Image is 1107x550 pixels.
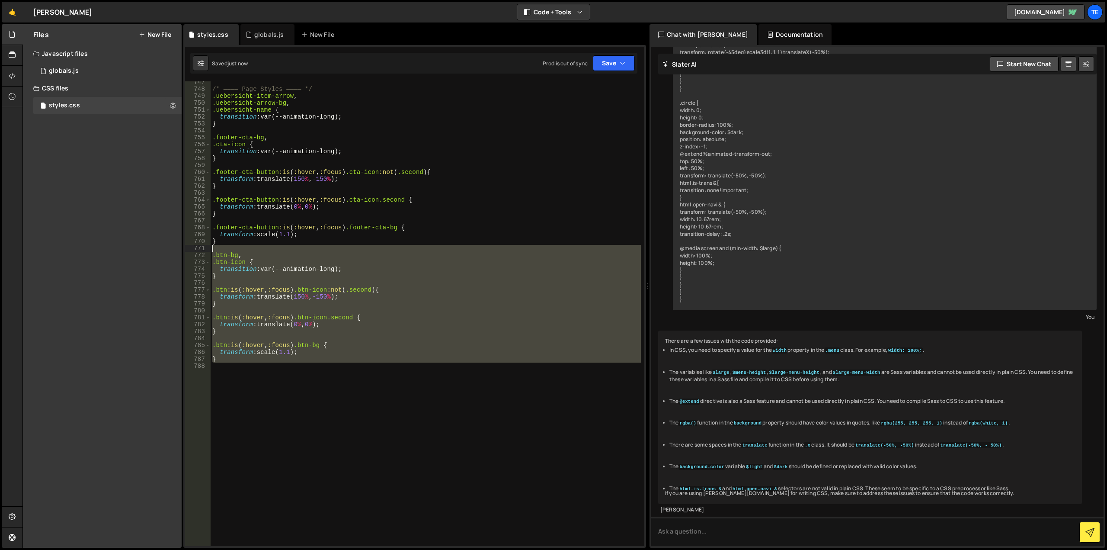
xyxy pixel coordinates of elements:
[185,134,211,141] div: 755
[185,176,211,183] div: 761
[49,102,80,109] div: styles.css
[185,286,211,293] div: 777
[185,224,211,231] div: 768
[33,62,182,80] div: 16160/43434.js
[2,2,23,23] a: 🤙
[185,231,211,238] div: 769
[658,331,1082,505] div: There are a few issues with the code provided: If you are using [PERSON_NAME][DOMAIN_NAME] for wr...
[185,293,211,300] div: 778
[887,347,923,354] code: width: 100%;
[185,120,211,127] div: 753
[804,442,811,448] code: .x
[185,217,211,224] div: 767
[197,30,228,39] div: styles.css
[678,486,722,492] code: html.is-trans &
[139,31,171,38] button: New File
[185,162,211,169] div: 759
[669,419,1075,427] li: The function in the property should have color values in quotes, like instead of .
[185,363,211,370] div: 788
[772,347,787,354] code: width
[185,252,211,259] div: 772
[185,349,211,356] div: 786
[23,45,182,62] div: Javascript files
[185,238,211,245] div: 770
[185,183,211,190] div: 762
[227,60,248,67] div: just now
[678,464,725,470] code: background-color
[669,463,1075,470] li: The variable and should be defined or replaced with valid color values.
[185,321,211,328] div: 782
[939,442,1002,448] code: translate(-50%, - 50%)
[768,370,820,376] code: $large-menu-height
[662,60,697,68] h2: Slater AI
[185,190,211,196] div: 763
[185,86,211,93] div: 748
[543,60,588,67] div: Prod is out of sync
[33,30,49,39] h2: Files
[185,356,211,363] div: 787
[185,335,211,342] div: 784
[185,169,211,176] div: 760
[185,93,211,100] div: 749
[669,485,1075,492] li: The and selectors are not valid in plain CSS. These seem to be specific to a CSS preprocessor lik...
[212,60,248,67] div: Saved
[880,420,943,426] code: rgba(255, 255, 255, 1)
[675,312,1094,322] div: You
[517,4,590,20] button: Code + Tools
[185,273,211,280] div: 775
[23,80,182,97] div: CSS files
[669,347,1075,354] li: In CSS, you need to specify a value for the property in the class. For example, .
[669,398,1075,405] li: The directive is also a Sass feature and cannot be used directly in plain CSS. You need to compil...
[185,280,211,286] div: 776
[301,30,338,39] div: New File
[832,370,881,376] code: $large-menu-width
[33,97,182,114] div: 16160/43441.css
[185,100,211,106] div: 750
[854,442,915,448] code: translate(-50%, -50%)
[773,464,788,470] code: $dark
[745,464,764,470] code: $light
[185,141,211,148] div: 756
[185,196,211,203] div: 764
[185,79,211,86] div: 747
[185,307,211,314] div: 780
[1007,4,1085,20] a: [DOMAIN_NAME]
[185,106,211,113] div: 751
[732,486,778,492] code: html.open-navi &
[185,342,211,349] div: 785
[185,328,211,335] div: 783
[712,370,730,376] code: $large
[1087,4,1103,20] a: Te
[185,314,211,321] div: 781
[49,67,79,75] div: globals.js
[660,506,1080,514] div: [PERSON_NAME]
[185,210,211,217] div: 766
[185,245,211,252] div: 771
[185,155,211,162] div: 758
[669,441,1075,449] li: There are some spaces in the function in the class. It should be instead of .
[741,442,768,448] code: translate
[732,370,767,376] code: $menu-height
[733,420,763,426] code: background
[185,113,211,120] div: 752
[185,148,211,155] div: 757
[678,420,697,426] code: rgba()
[185,300,211,307] div: 779
[649,24,757,45] div: Chat with [PERSON_NAME]
[968,420,1008,426] code: rgba(white, 1)
[990,56,1059,72] button: Start new chat
[185,127,211,134] div: 754
[669,369,1075,383] li: The variables like , , , and are Sass variables and cannot be used directly in plain CSS. You nee...
[593,55,635,71] button: Save
[33,7,92,17] div: [PERSON_NAME]
[254,30,284,39] div: globals.js
[678,399,700,405] code: @extend
[185,266,211,273] div: 774
[185,259,211,266] div: 773
[825,347,840,354] code: .menu
[185,203,211,210] div: 765
[758,24,832,45] div: Documentation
